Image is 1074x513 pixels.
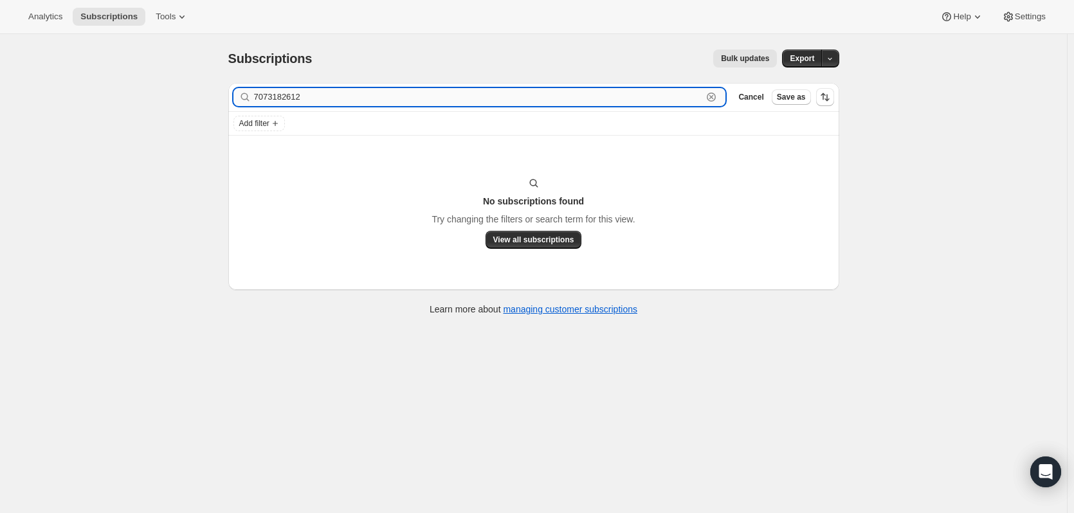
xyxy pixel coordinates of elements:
[228,51,313,66] span: Subscriptions
[21,8,70,26] button: Analytics
[772,89,811,105] button: Save as
[1030,456,1061,487] div: Open Intercom Messenger
[486,231,582,249] button: View all subscriptions
[994,8,1053,26] button: Settings
[733,89,769,105] button: Cancel
[705,91,718,104] button: Clear
[73,8,145,26] button: Subscriptions
[430,303,637,316] p: Learn more about
[790,53,814,64] span: Export
[233,116,285,131] button: Add filter
[483,195,584,208] h3: No subscriptions found
[933,8,991,26] button: Help
[432,213,635,226] p: Try changing the filters or search term for this view.
[80,12,138,22] span: Subscriptions
[953,12,970,22] span: Help
[254,88,703,106] input: Filter subscribers
[148,8,196,26] button: Tools
[816,88,834,106] button: Sort the results
[503,304,637,314] a: managing customer subscriptions
[1015,12,1046,22] span: Settings
[782,50,822,67] button: Export
[777,92,806,102] span: Save as
[28,12,62,22] span: Analytics
[738,92,763,102] span: Cancel
[239,118,269,129] span: Add filter
[713,50,777,67] button: Bulk updates
[156,12,176,22] span: Tools
[721,53,769,64] span: Bulk updates
[493,235,574,245] span: View all subscriptions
